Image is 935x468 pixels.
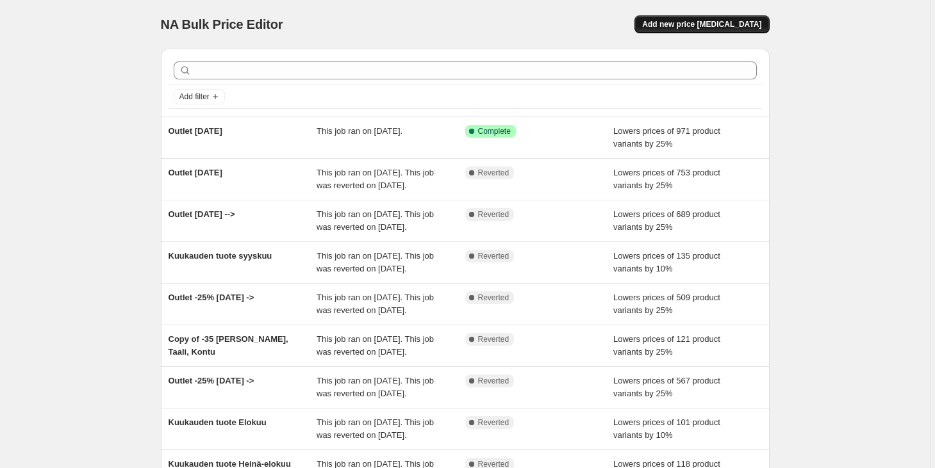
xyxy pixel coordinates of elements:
span: Reverted [478,168,509,178]
span: Reverted [478,334,509,344]
span: Reverted [478,293,509,303]
span: NA Bulk Price Editor [161,17,283,31]
span: Outlet -25% [DATE] -> [169,376,254,385]
span: Outlet [DATE] --> [169,209,235,219]
span: Lowers prices of 971 product variants by 25% [613,126,720,149]
span: Lowers prices of 567 product variants by 25% [613,376,720,398]
span: This job ran on [DATE]. This job was reverted on [DATE]. [317,334,434,357]
span: This job ran on [DATE]. This job was reverted on [DATE]. [317,417,434,440]
span: Reverted [478,209,509,220]
button: Add filter [174,89,225,104]
span: Outlet [DATE] [169,126,222,136]
span: Reverted [478,417,509,428]
span: This job ran on [DATE]. This job was reverted on [DATE]. [317,209,434,232]
span: Lowers prices of 689 product variants by 25% [613,209,720,232]
span: Kuukauden tuote syyskuu [169,251,272,261]
span: Copy of -35 [PERSON_NAME], Taali, Kontu [169,334,288,357]
span: Lowers prices of 135 product variants by 10% [613,251,720,273]
button: Add new price [MEDICAL_DATA] [634,15,769,33]
span: This job ran on [DATE]. This job was reverted on [DATE]. [317,168,434,190]
span: Reverted [478,376,509,386]
span: Lowers prices of 101 product variants by 10% [613,417,720,440]
span: This job ran on [DATE]. This job was reverted on [DATE]. [317,376,434,398]
span: Outlet -25% [DATE] -> [169,293,254,302]
span: This job ran on [DATE]. This job was reverted on [DATE]. [317,251,434,273]
span: Complete [478,126,511,136]
span: Outlet [DATE] [169,168,222,177]
span: Add filter [179,92,210,102]
span: Kuukauden tuote Elokuu [169,417,267,427]
span: Lowers prices of 121 product variants by 25% [613,334,720,357]
span: Reverted [478,251,509,261]
span: Add new price [MEDICAL_DATA] [642,19,761,29]
span: This job ran on [DATE]. [317,126,402,136]
span: This job ran on [DATE]. This job was reverted on [DATE]. [317,293,434,315]
span: Lowers prices of 753 product variants by 25% [613,168,720,190]
span: Lowers prices of 509 product variants by 25% [613,293,720,315]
